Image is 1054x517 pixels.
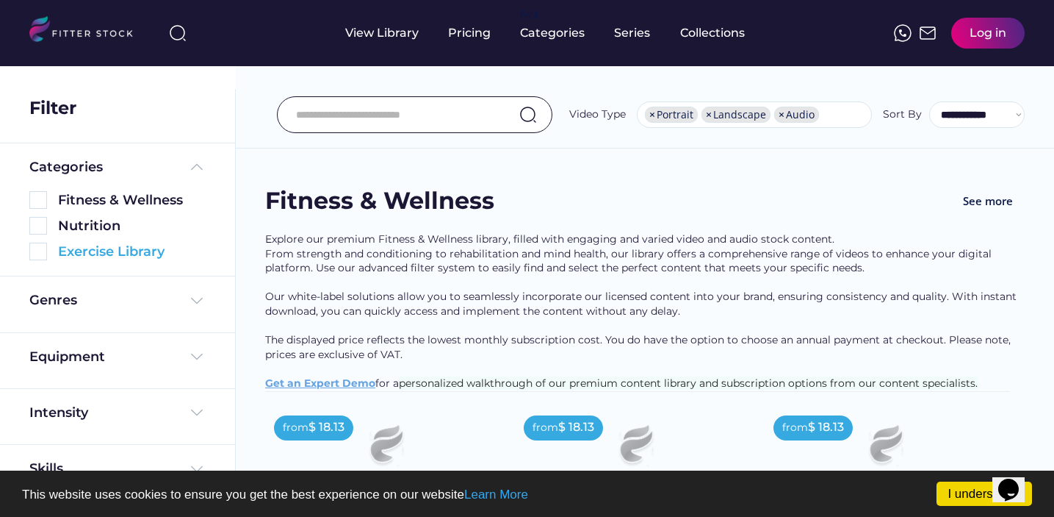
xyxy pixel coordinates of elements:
[188,292,206,310] img: Frame%20%284%29.svg
[569,107,626,122] div: Video Type
[399,377,978,390] span: personalized walkthrough of our premium content library and subscription options from our content...
[265,232,1025,391] div: Explore our premium Fitness & Wellness library, filled with engaging and varied video and audio s...
[188,348,206,366] img: Frame%20%284%29.svg
[29,348,105,366] div: Equipment
[29,217,47,235] img: Rectangle%205126.svg
[58,191,206,210] div: Fitness & Wellness
[992,458,1039,502] iframe: chat widget
[680,25,745,41] div: Collections
[22,488,1032,501] p: This website uses cookies to ensure you get the best experience on our website
[265,185,494,218] div: Fitness & Wellness
[788,407,976,513] img: Frame%2079%20%281%29.svg
[265,377,375,390] a: Get an Expert Demo
[919,24,936,42] img: Frame%2051.svg
[58,243,206,261] div: Exercise Library
[188,158,206,176] img: Frame%20%285%29.svg
[464,488,528,502] a: Learn More
[894,24,912,42] img: meteor-icons_whatsapp%20%281%29.svg
[883,107,922,122] div: Sort By
[265,333,1014,361] span: The displayed price reflects the lowest monthly subscription cost. You do have the option to choo...
[29,96,76,121] div: Filter
[29,460,66,478] div: Skills
[519,106,537,124] img: search-normal.svg
[951,185,1025,218] button: See more
[558,419,594,435] div: $ 18.13
[29,158,103,177] div: Categories
[188,404,206,421] img: Frame%20%284%29.svg
[29,404,88,422] div: Intensity
[58,217,206,235] div: Nutrition
[520,7,539,22] div: fvck
[283,421,308,435] div: from
[779,110,784,120] span: ×
[29,291,77,310] div: Genres
[188,460,206,478] img: Frame%20%284%29.svg
[774,107,819,123] li: Audio
[169,24,187,42] img: search-normal%203.svg
[538,407,726,513] img: Frame%2079%20%281%29.svg
[29,191,47,209] img: Rectangle%205126.svg
[649,110,655,120] span: ×
[808,419,844,435] div: $ 18.13
[520,25,585,41] div: Categories
[782,421,808,435] div: from
[701,107,770,123] li: Landscape
[29,16,145,46] img: LOGO.svg
[308,419,344,435] div: $ 18.13
[706,110,712,120] span: ×
[970,25,1006,41] div: Log in
[448,25,491,41] div: Pricing
[645,107,698,123] li: Portrait
[614,25,651,41] div: Series
[29,243,47,260] img: Rectangle%205126.svg
[533,421,558,435] div: from
[345,25,419,41] div: View Library
[289,407,477,513] img: Frame%2079%20%281%29.svg
[936,482,1032,506] a: I understand!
